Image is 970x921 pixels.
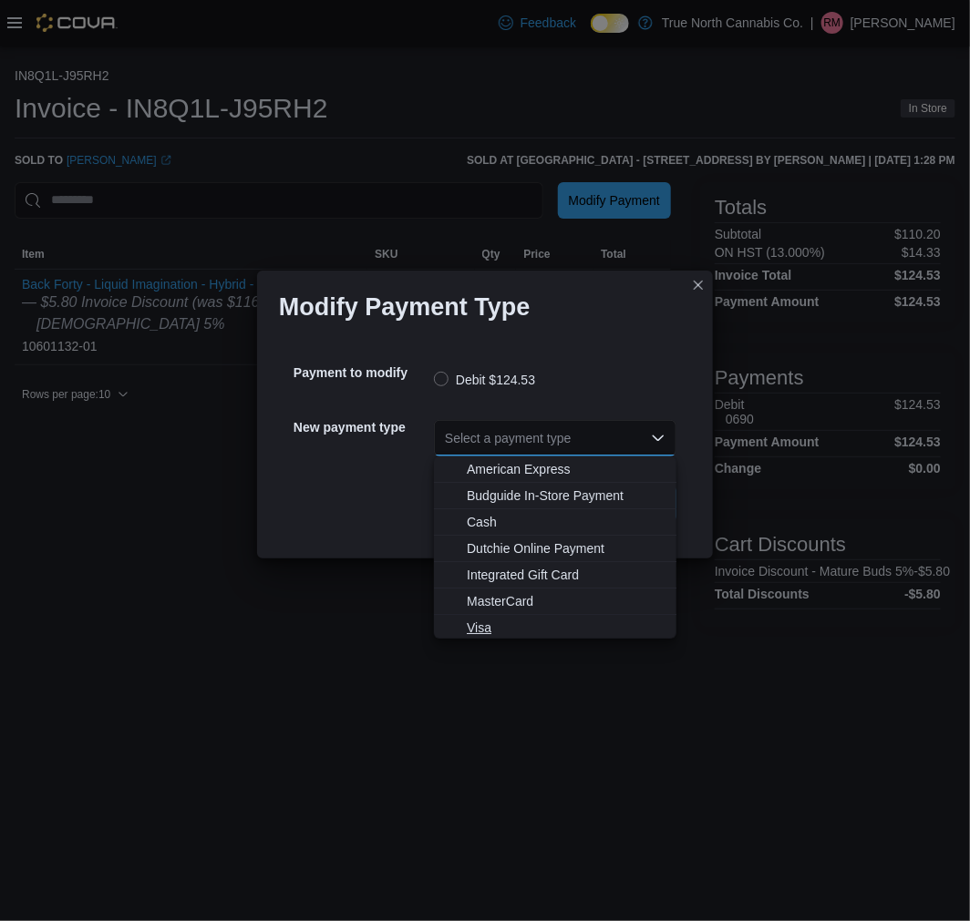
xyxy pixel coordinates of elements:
span: Visa [467,619,666,637]
span: MasterCard [467,592,666,610]
button: MasterCard [434,588,676,615]
h5: Payment to modify [294,354,430,391]
span: Integrated Gift Card [467,566,666,584]
div: Choose from the following options [434,456,676,641]
button: Dutchie Online Payment [434,536,676,562]
span: Cash [467,513,666,531]
button: Visa [434,615,676,641]
button: Integrated Gift Card [434,562,676,588]
label: Debit $124.53 [434,369,535,391]
span: American Express [467,460,666,478]
span: Budguide In-Store Payment [467,486,666,505]
button: American Express [434,456,676,483]
h5: New payment type [294,409,430,445]
button: Close list of options [651,431,666,445]
input: Accessible screen reader label [445,427,447,449]
h1: Modify Payment Type [279,292,531,322]
span: Dutchie Online Payment [467,539,666,558]
button: Cash [434,509,676,536]
button: Budguide In-Store Payment [434,483,676,509]
button: Closes this modal window [687,274,709,296]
